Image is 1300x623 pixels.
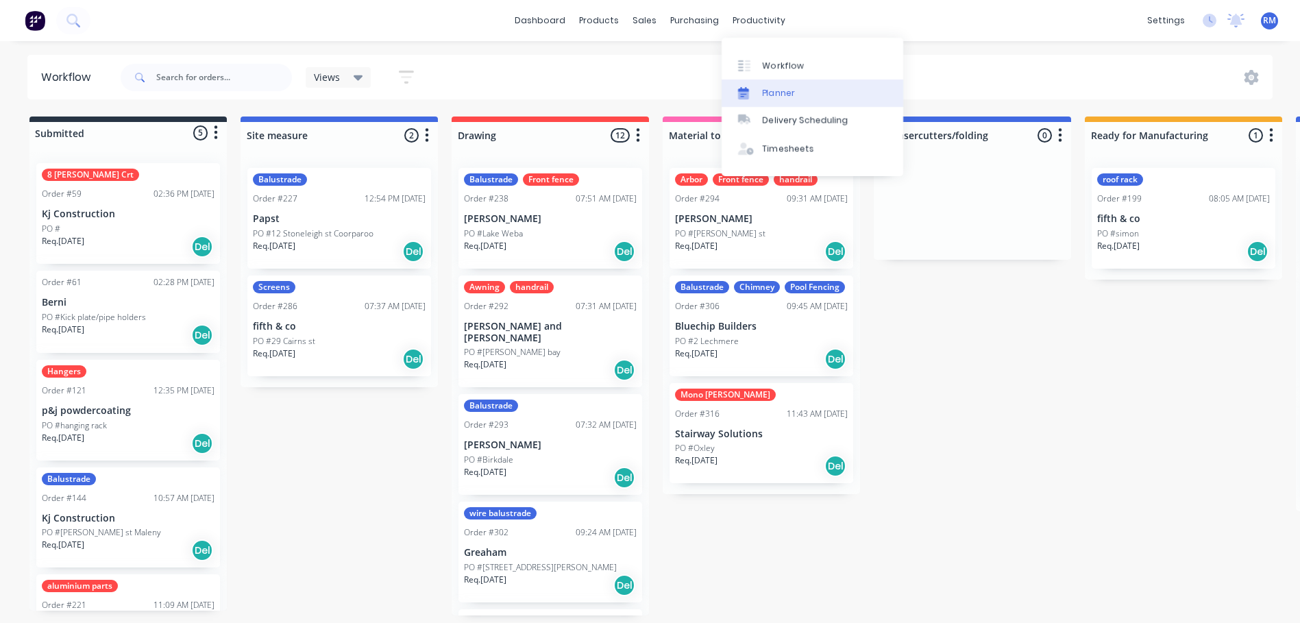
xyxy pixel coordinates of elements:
div: 09:31 AM [DATE] [787,193,848,205]
div: 8 [PERSON_NAME] Crt [42,169,139,181]
a: Planner [722,80,903,107]
div: 08:05 AM [DATE] [1209,193,1270,205]
div: Chimney [734,281,780,293]
div: Front fence [713,173,769,186]
span: RM [1263,14,1276,27]
div: Order #227 [253,193,297,205]
div: 10:57 AM [DATE] [154,492,214,504]
div: 07:31 AM [DATE] [576,300,637,313]
p: PO #Oxley [675,442,715,454]
div: Order #121 [42,384,86,397]
div: Balustrade [253,173,307,186]
p: PO #simon [1097,228,1139,240]
div: 8 [PERSON_NAME] CrtOrder #5902:36 PM [DATE]Kj ConstructionPO #Req.[DATE]Del [36,163,220,264]
p: PO #Birkdale [464,454,513,466]
p: fifth & co [1097,213,1270,225]
div: roof rack [1097,173,1143,186]
div: BalustradeOrder #29307:32 AM [DATE][PERSON_NAME]PO #BirkdaleReq.[DATE]Del [458,394,642,495]
div: ScreensOrder #28607:37 AM [DATE]fifth & coPO #29 Cairns stReq.[DATE]Del [247,276,431,376]
p: p&j powdercoating [42,405,214,417]
div: Del [402,348,424,370]
div: Balustrade [675,281,729,293]
div: Order #199 [1097,193,1142,205]
div: Del [613,241,635,262]
div: Delivery Scheduling [763,114,848,127]
p: Req. [DATE] [42,539,84,551]
a: dashboard [508,10,572,31]
div: Workflow [41,69,97,86]
p: Req. [DATE] [253,347,295,360]
div: products [572,10,626,31]
div: Del [191,432,213,454]
div: Pool Fencing [785,281,845,293]
a: Workflow [722,51,903,79]
p: PO #[PERSON_NAME] st Maleny [42,526,161,539]
div: BalustradeFront fenceOrder #23807:51 AM [DATE][PERSON_NAME]PO #Lake WebaReq.[DATE]Del [458,168,642,269]
div: Del [402,241,424,262]
p: Req. [DATE] [42,235,84,247]
div: Order #6102:28 PM [DATE]BerniPO #Kick plate/pipe holdersReq.[DATE]Del [36,271,220,353]
p: PO #[PERSON_NAME] bay [464,346,561,358]
div: Del [613,467,635,489]
div: Timesheets [763,143,814,155]
div: productivity [726,10,792,31]
p: Berni [42,297,214,308]
div: Order #316 [675,408,720,420]
p: PO #29 Cairns st [253,335,315,347]
div: Del [613,574,635,596]
div: 09:45 AM [DATE] [787,300,848,313]
div: Del [824,348,846,370]
div: Del [824,241,846,262]
div: Awning [464,281,505,293]
div: Order #144 [42,492,86,504]
div: Del [191,539,213,561]
div: HangersOrder #12112:35 PM [DATE]p&j powdercoatingPO #hanging rackReq.[DATE]Del [36,360,220,461]
div: Order #294 [675,193,720,205]
p: [PERSON_NAME] [464,439,637,451]
div: BalustradeOrder #14410:57 AM [DATE]Kj ConstructionPO #[PERSON_NAME] st MalenyReq.[DATE]Del [36,467,220,568]
div: 12:35 PM [DATE] [154,384,214,397]
div: Mono [PERSON_NAME] [675,389,776,401]
div: Screens [253,281,295,293]
div: Del [1247,241,1268,262]
p: [PERSON_NAME] and [PERSON_NAME] [464,321,637,344]
div: AwninghandrailOrder #29207:31 AM [DATE][PERSON_NAME] and [PERSON_NAME]PO #[PERSON_NAME] bayReq.[D... [458,276,642,388]
p: Req. [DATE] [253,240,295,252]
div: 11:43 AM [DATE] [787,408,848,420]
p: PO #Kick plate/pipe holders [42,311,146,323]
img: Factory [25,10,45,31]
p: Req. [DATE] [464,466,506,478]
p: PO #hanging rack [42,419,107,432]
p: Req. [DATE] [464,358,506,371]
div: Order #302 [464,526,508,539]
p: Req. [DATE] [42,323,84,336]
div: Del [824,455,846,477]
p: fifth & co [253,321,426,332]
div: Order #286 [253,300,297,313]
div: Balustrade [464,400,518,412]
div: Order #59 [42,188,82,200]
a: Timesheets [722,135,903,162]
div: 07:37 AM [DATE] [365,300,426,313]
p: [PERSON_NAME] [464,213,637,225]
div: Del [613,359,635,381]
p: PO #12 Stoneleigh st Coorparoo [253,228,373,240]
div: Order #292 [464,300,508,313]
p: [PERSON_NAME] [675,213,848,225]
div: Order #293 [464,419,508,431]
p: Kj Construction [42,208,214,220]
div: Front fence [523,173,579,186]
p: Req. [DATE] [1097,240,1140,252]
p: Greaham [464,547,637,559]
div: aluminium parts [42,580,118,592]
div: 02:28 PM [DATE] [154,276,214,289]
p: PO #[STREET_ADDRESS][PERSON_NAME] [464,561,617,574]
div: handrail [510,281,554,293]
div: Order #238 [464,193,508,205]
p: Bluechip Builders [675,321,848,332]
p: Papst [253,213,426,225]
p: Req. [DATE] [464,240,506,252]
div: 02:36 PM [DATE] [154,188,214,200]
div: Mono [PERSON_NAME]Order #31611:43 AM [DATE]Stairway SolutionsPO #OxleyReq.[DATE]Del [670,383,853,484]
div: 12:54 PM [DATE] [365,193,426,205]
